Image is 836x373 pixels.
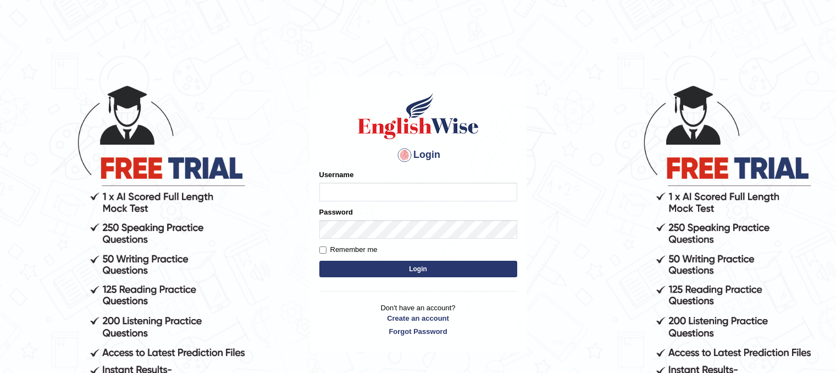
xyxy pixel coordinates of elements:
label: Remember me [319,244,378,255]
button: Login [319,261,517,277]
label: Username [319,169,354,180]
input: Remember me [319,246,326,254]
img: Logo of English Wise sign in for intelligent practice with AI [356,91,481,141]
label: Password [319,207,353,217]
h4: Login [319,146,517,164]
p: Don't have an account? [319,303,517,337]
a: Create an account [319,313,517,323]
a: Forgot Password [319,326,517,337]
